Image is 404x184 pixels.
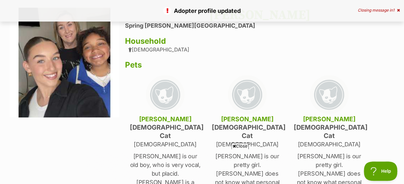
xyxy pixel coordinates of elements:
[130,115,201,123] h4: [PERSON_NAME]
[85,152,319,181] iframe: Advertisement
[212,115,283,123] h4: [PERSON_NAME]
[294,123,364,140] h4: [DEMOGRAPHIC_DATA] Cat
[128,47,189,52] div: [DEMOGRAPHIC_DATA]
[228,75,266,114] img: cat-placeholder-dac9bf757296583bfff24fc8b8ddc0f03ef8dc5148194bf37542f03d89cbe5dc.png
[212,123,283,140] h4: [DEMOGRAPHIC_DATA] Cat
[364,161,398,181] iframe: Help Scout Beacon - Open
[146,75,184,114] img: cat-placeholder-dac9bf757296583bfff24fc8b8ddc0f03ef8dc5148194bf37542f03d89cbe5dc.png
[10,8,119,117] img: zjbxgs8dvb07p96a2ymq.jpg
[294,115,364,123] h4: [PERSON_NAME]
[125,23,394,29] li: Spring [PERSON_NAME][GEOGRAPHIC_DATA]
[6,6,398,15] p: Adopter profile updated
[212,140,283,149] p: [DEMOGRAPHIC_DATA]
[393,8,394,13] span: 1
[125,37,394,46] h3: Household
[310,75,348,114] img: cat-placeholder-dac9bf757296583bfff24fc8b8ddc0f03ef8dc5148194bf37542f03d89cbe5dc.png
[294,140,364,149] p: [DEMOGRAPHIC_DATA]
[358,8,400,13] div: Closing message in
[130,140,201,149] p: [DEMOGRAPHIC_DATA]
[231,143,249,149] span: Close
[125,60,394,69] h3: Pets
[130,123,201,140] h4: [DEMOGRAPHIC_DATA] Cat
